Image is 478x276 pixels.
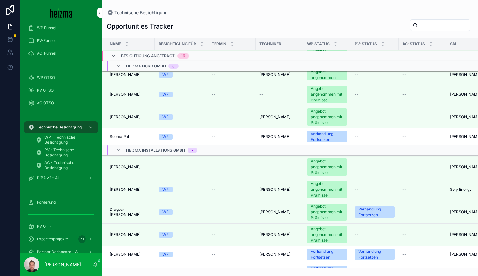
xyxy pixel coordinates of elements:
a: -- [212,114,252,120]
span: -- [212,187,215,192]
span: PV-Funnel [37,38,56,43]
div: Angebot angenommen mit Prämisse [311,108,343,126]
span: -- [212,210,215,215]
span: [PERSON_NAME] [110,187,140,192]
span: [PERSON_NAME] [110,252,140,257]
a: -- [402,72,442,77]
span: -- [212,92,215,97]
div: Angebot angenommen mit Prämisse [311,181,343,198]
div: Verhandlung Fortsetzen [358,206,391,218]
a: -- [212,72,252,77]
a: [PERSON_NAME] [259,187,299,192]
span: -- [259,164,263,169]
div: Angebot angenommen mit Prämisse [311,158,343,176]
a: -- [212,92,252,97]
img: App logo [50,8,72,18]
a: Verhandlung Fortsetzen [307,249,347,260]
a: -- [259,164,299,169]
span: Besichtigung für [159,41,196,46]
a: [PERSON_NAME] [110,72,151,77]
a: PV OTSO [24,85,98,96]
span: -- [355,232,358,237]
a: PV-Funnel [24,35,98,46]
a: -- [402,134,442,139]
span: PV-Status [355,41,377,46]
h1: Opportunities Tracker [107,22,173,31]
div: 7 [191,148,194,153]
a: PV - Technische Besichtigung [32,147,98,158]
a: -- [212,164,252,169]
a: [PERSON_NAME] [259,114,299,120]
span: SM [450,41,456,46]
a: -- [355,114,395,120]
a: -- [355,187,395,192]
a: Angebot angenommen mit Prämisse [307,181,347,198]
div: Verhandlung Fortsetzen [311,131,343,142]
a: -- [355,232,395,237]
span: WP Status [307,41,330,46]
a: Partner Dashboard - All [24,246,98,258]
span: -- [355,134,358,139]
a: -- [402,114,442,120]
a: WP [159,134,204,140]
a: DiBA v2 - All [24,172,98,184]
span: -- [212,232,215,237]
a: -- [355,134,395,139]
span: [PERSON_NAME] [110,92,140,97]
span: -- [212,252,215,257]
a: [PERSON_NAME] [110,232,151,237]
span: -- [355,164,358,169]
div: WP [162,134,169,140]
div: Angebot angenommen [311,69,343,80]
span: -- [402,232,406,237]
span: Besichtigung angefragt [121,53,175,59]
span: [PERSON_NAME] [259,252,290,257]
a: Technische Besichtigung [24,121,98,133]
a: Expertenprojekte71 [24,233,98,245]
div: 71 [78,235,86,243]
a: [PERSON_NAME] [259,134,299,139]
div: Angebot angenommen mit Prämisse [311,226,343,243]
a: -- [402,187,442,192]
a: [PERSON_NAME] [110,92,151,97]
div: scrollable content [20,25,102,253]
a: -- [402,210,442,215]
a: -- [402,252,442,257]
a: [PERSON_NAME] [110,114,151,120]
span: -- [212,114,215,120]
span: AC - Technische Besichtigung [44,160,92,170]
a: WP [159,232,204,238]
span: Seema Pal [110,134,129,139]
a: WP Funnel [24,22,98,34]
a: AC OTSO [24,97,98,109]
span: -- [402,210,406,215]
a: WP [159,72,204,78]
span: [PERSON_NAME] [259,134,290,139]
span: -- [355,114,358,120]
span: [PERSON_NAME] [259,72,290,77]
span: Dragos-[PERSON_NAME] [110,207,151,217]
span: -- [355,187,358,192]
span: -- [355,72,358,77]
span: -- [402,252,406,257]
span: -- [402,134,406,139]
a: WP [159,187,204,192]
span: Termin [212,41,226,46]
a: Technische Besichtigung [107,10,168,16]
div: WP [162,72,169,78]
div: 6 [172,64,175,69]
a: WP - Technische Besichtigung [32,134,98,146]
span: -- [259,92,263,97]
span: [PERSON_NAME] [110,114,140,120]
a: Verhandlung Fortsetzen [355,206,395,218]
a: Förderung [24,197,98,208]
a: -- [355,164,395,169]
span: Name [110,41,121,46]
span: Heizma Nord GmbH [126,64,166,69]
div: Angebot angenommen mit Prämisse [311,86,343,103]
span: Heizma Installations GmbH [126,148,185,153]
span: -- [212,134,215,139]
span: PV OTIF [37,224,51,229]
a: AC-Funnel [24,48,98,59]
div: Angebot angenommen mit Prämisse [311,204,343,221]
